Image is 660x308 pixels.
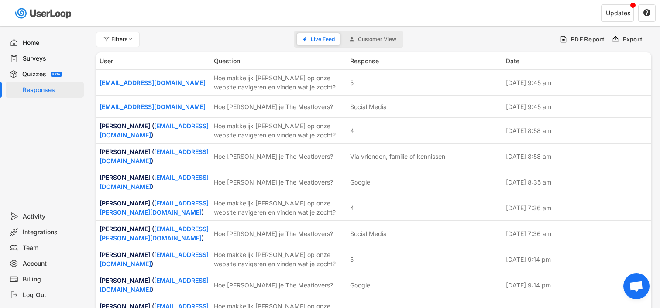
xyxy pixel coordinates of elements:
a: [EMAIL_ADDRESS][DOMAIN_NAME] [100,277,209,293]
div: Hoe [PERSON_NAME] je The Meatlovers? [214,229,345,238]
div: Surveys [23,55,80,63]
div: Hoe makkelijk [PERSON_NAME] op onze website navigeren en vinden wat je zocht? [214,198,345,217]
div: Team [23,244,80,252]
div: Updates [606,10,630,16]
a: [EMAIL_ADDRESS][PERSON_NAME][DOMAIN_NAME] [100,225,209,242]
div: [DATE] 7:36 am [506,229,648,238]
div: [PERSON_NAME] ( ) [100,250,209,268]
div: [DATE] 9:14 pm [506,281,648,290]
a: [EMAIL_ADDRESS][DOMAIN_NAME] [100,174,209,190]
div: Google [350,178,370,187]
div: 4 [350,126,354,135]
div: Hoe [PERSON_NAME] je The Meatlovers? [214,178,345,187]
div: Response [350,56,501,65]
a: [EMAIL_ADDRESS][PERSON_NAME][DOMAIN_NAME] [100,199,209,216]
div: [DATE] 8:35 am [506,178,648,187]
a: [EMAIL_ADDRESS][DOMAIN_NAME] [100,251,209,267]
div: [DATE] 9:45 am [506,102,648,111]
div: [PERSON_NAME] ( ) [100,147,209,165]
div: BETA [52,73,60,76]
a: [EMAIL_ADDRESS][DOMAIN_NAME] [100,79,206,86]
div: [DATE] 9:45 am [506,78,648,87]
div: Date [506,56,648,65]
div: Hoe [PERSON_NAME] je The Meatlovers? [214,102,345,111]
div: Via vrienden, familie of kennissen [350,152,445,161]
button:  [643,9,651,17]
div: Filters [111,37,134,42]
div: [PERSON_NAME] ( ) [100,224,209,243]
div: Billing [23,275,80,284]
div: PDF Report [571,35,605,43]
div: Open chat [623,273,650,299]
div: Hoe [PERSON_NAME] je The Meatlovers? [214,281,345,290]
div: Google [350,281,370,290]
div: User [100,56,209,65]
div: Export [622,35,643,43]
div: [PERSON_NAME] ( ) [100,276,209,294]
div: [DATE] 9:14 pm [506,255,648,264]
button: Customer View [344,33,402,45]
div: [PERSON_NAME] ( ) [100,198,209,217]
div: 5 [350,255,354,264]
div: [DATE] 8:58 am [506,126,648,135]
div: Question [214,56,345,65]
div: [DATE] 7:36 am [506,203,648,212]
button: Live Feed [297,33,340,45]
div: Log Out [23,291,80,299]
div: Integrations [23,228,80,236]
img: userloop-logo-01.svg [13,4,75,22]
div: [PERSON_NAME] ( ) [100,173,209,191]
a: [EMAIL_ADDRESS][DOMAIN_NAME] [100,103,206,110]
div: Hoe makkelijk [PERSON_NAME] op onze website navigeren en vinden wat je zocht? [214,250,345,268]
div: Account [23,260,80,268]
div: 4 [350,203,354,212]
div: Hoe makkelijk [PERSON_NAME] op onze website navigeren en vinden wat je zocht? [214,73,345,92]
div: Hoe makkelijk [PERSON_NAME] op onze website navigeren en vinden wat je zocht? [214,121,345,140]
text:  [643,9,650,17]
div: [PERSON_NAME] ( ) [100,121,209,140]
div: Hoe [PERSON_NAME] je The Meatlovers? [214,152,345,161]
div: Responses [23,86,80,94]
span: Live Feed [311,37,335,42]
a: [EMAIL_ADDRESS][DOMAIN_NAME] [100,148,209,164]
div: Social Media [350,102,387,111]
div: 5 [350,78,354,87]
div: Social Media [350,229,387,238]
div: Home [23,39,80,47]
span: Customer View [358,37,396,42]
a: [EMAIL_ADDRESS][DOMAIN_NAME] [100,122,209,139]
div: Activity [23,212,80,221]
div: Quizzes [22,70,46,79]
div: [DATE] 8:58 am [506,152,648,161]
